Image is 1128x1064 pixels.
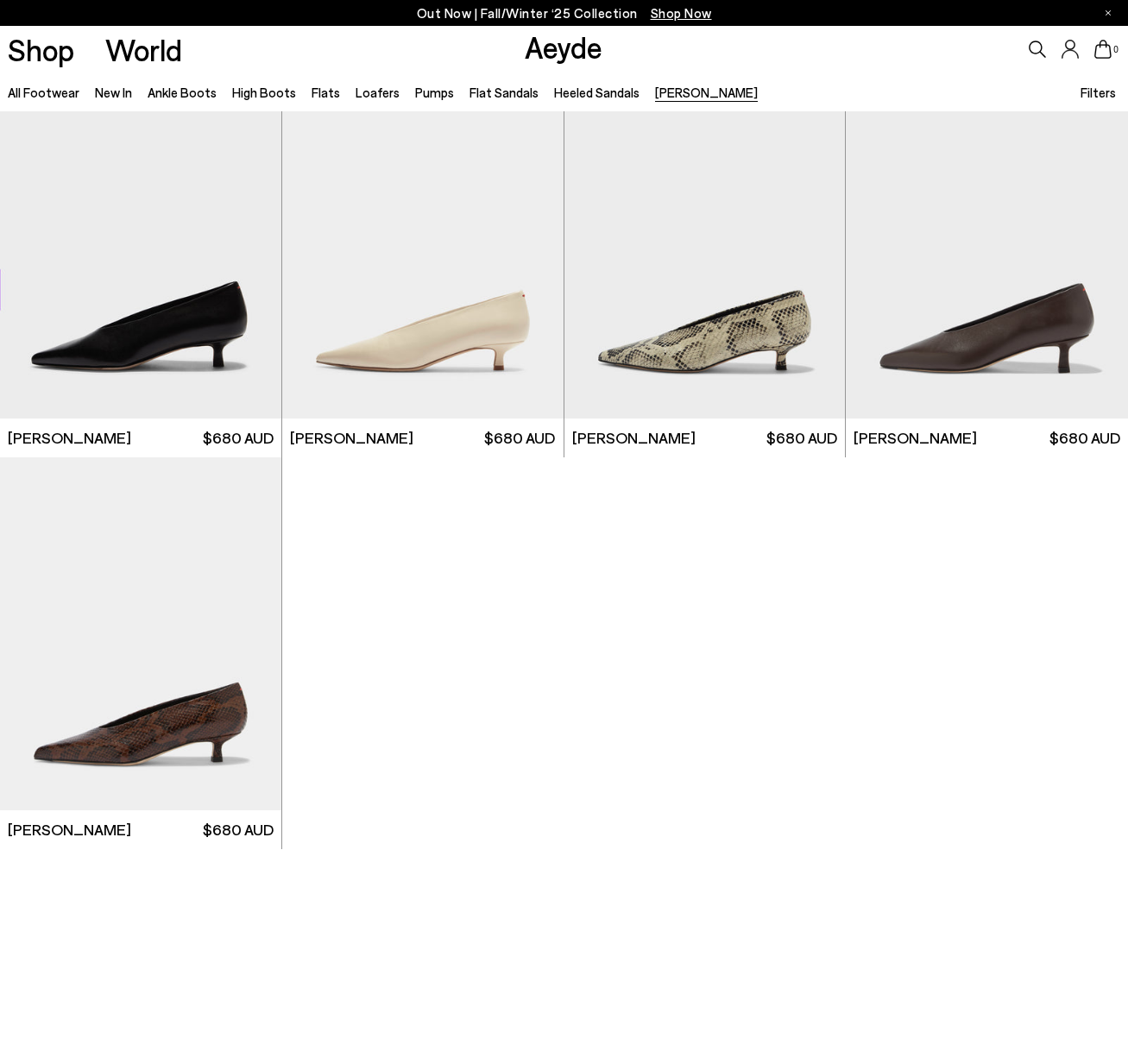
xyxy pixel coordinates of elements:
span: Filters [1081,85,1116,100]
a: World [105,35,182,65]
span: $680 AUD [1049,427,1120,449]
span: $680 AUD [484,427,555,449]
a: Flats [312,85,340,100]
img: Clara Pointed-Toe Pumps [846,65,1128,419]
a: 0 [1094,40,1112,59]
p: Out Now | Fall/Winter ‘25 Collection [417,3,712,24]
img: Clara Pointed-Toe Pumps [282,65,564,419]
span: [PERSON_NAME] [854,427,977,449]
a: Ankle Boots [148,85,217,100]
span: $680 AUD [203,819,274,840]
a: Heeled Sandals [554,85,640,100]
a: [PERSON_NAME] [655,85,758,100]
span: [PERSON_NAME] [290,427,413,449]
span: 0 [1112,45,1120,54]
span: [PERSON_NAME] [572,427,696,449]
span: $680 AUD [203,427,274,449]
a: Pumps [415,85,454,100]
a: All Footwear [8,85,79,100]
a: New In [95,85,132,100]
a: Shop [8,35,74,65]
a: [PERSON_NAME] $680 AUD [564,419,846,457]
a: Aeyde [525,28,602,65]
span: Navigate to /collections/new-in [651,5,712,21]
a: [PERSON_NAME] $680 AUD [846,419,1128,457]
a: Flat Sandals [469,85,539,100]
span: [PERSON_NAME] [8,819,131,840]
a: Loafers [356,85,400,100]
a: [PERSON_NAME] $680 AUD [282,419,564,457]
span: [PERSON_NAME] [8,427,131,449]
img: Clara Pointed-Toe Pumps [564,65,846,419]
span: $680 AUD [766,427,837,449]
a: High Boots [232,85,296,100]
